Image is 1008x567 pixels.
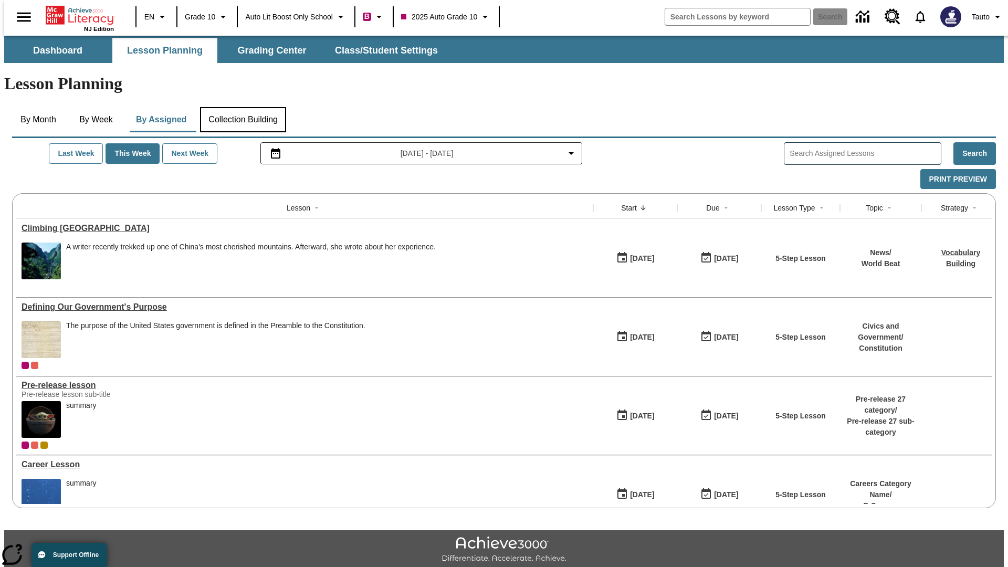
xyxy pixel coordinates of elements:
div: Career Lesson [22,460,588,469]
button: 01/25/26: Last day the lesson can be accessed [697,406,742,426]
div: [DATE] [630,488,654,501]
a: Pre-release lesson, Lessons [22,381,588,390]
div: Strategy [941,203,968,213]
button: Dashboard [5,38,110,63]
div: Lesson Type [773,203,815,213]
div: Start [621,203,637,213]
p: 5-Step Lesson [775,253,826,264]
img: hero alt text [22,401,61,438]
div: Pre-release lesson sub-title [22,390,179,398]
button: 01/17/26: Last day the lesson can be accessed [697,485,742,505]
button: By Week [70,107,122,132]
button: Grading Center [219,38,324,63]
div: New 2025 class [40,442,48,449]
a: Vocabulary Building [941,248,980,268]
div: The purpose of the United States government is defined in the Preamble to the Constitution. [66,321,365,330]
a: Data Center [849,3,878,31]
button: This Week [106,143,160,164]
input: search field [665,8,810,25]
button: Select a new avatar [934,3,968,30]
div: Current Class [22,442,29,449]
img: This historic document written in calligraphic script on aged parchment, is the Preamble of the C... [22,321,61,358]
div: A writer recently trekked up one of China's most cherished mountains. Afterward, she wrote about ... [66,243,436,279]
button: Sort [815,202,828,214]
button: Language: EN, Select a language [140,7,173,26]
div: A writer recently trekked up one of China's most cherished mountains. Afterward, she wrote about ... [66,243,436,251]
div: [DATE] [630,252,654,265]
img: Achieve3000 Differentiate Accelerate Achieve [442,537,566,563]
button: 07/22/25: First time the lesson was available [613,248,658,268]
button: Profile/Settings [968,7,1008,26]
span: NJ Edition [84,26,114,32]
div: SubNavbar [4,36,1004,63]
button: Collection Building [200,107,286,132]
div: Climbing Mount Tai [22,224,588,233]
button: Open side menu [8,2,39,33]
a: Home [46,5,114,26]
a: Career Lesson, Lessons [22,460,588,469]
a: Resource Center, Will open in new tab [878,3,907,31]
button: Select the date range menu item [265,147,578,160]
button: Sort [968,202,981,214]
button: Sort [883,202,896,214]
h1: Lesson Planning [4,74,1004,93]
span: Auto Lit Boost only School [245,12,333,23]
div: summary [66,401,97,438]
button: Boost Class color is violet red. Change class color [359,7,390,26]
span: 2025 Auto Grade 10 [401,12,477,23]
a: Climbing Mount Tai, Lessons [22,224,588,233]
div: summary [66,479,97,516]
button: By Month [12,107,65,132]
div: [DATE] [714,488,738,501]
div: Pre-release lesson [22,381,588,390]
a: Notifications [907,3,934,30]
img: Avatar [940,6,961,27]
button: 01/13/25: First time the lesson was available [613,485,658,505]
div: Due [706,203,720,213]
button: Next Week [162,143,217,164]
div: summary [66,479,97,488]
div: Home [46,4,114,32]
div: [DATE] [714,409,738,423]
input: Search Assigned Lessons [790,146,941,161]
p: Careers Category Name / [845,478,916,500]
div: Current Class [22,362,29,369]
p: 5-Step Lesson [775,332,826,343]
button: Sort [720,202,732,214]
p: Pre-release 27 category / [845,394,916,416]
div: [DATE] [630,409,654,423]
div: OL 2025 Auto Grade 11 [31,362,38,369]
img: fish [22,479,61,516]
span: Tauto [972,12,990,23]
button: Class: 2025 Auto Grade 10, Select your class [397,7,496,26]
div: [DATE] [714,331,738,344]
span: Grade 10 [185,12,215,23]
button: 03/31/26: Last day the lesson can be accessed [697,327,742,347]
button: By Assigned [128,107,195,132]
img: 6000 stone steps to climb Mount Tai in Chinese countryside [22,243,61,279]
button: Print Preview [920,169,996,190]
button: Last Week [49,143,103,164]
p: B Careers [845,500,916,511]
div: The purpose of the United States government is defined in the Preamble to the Constitution. [66,321,365,358]
button: 06/30/26: Last day the lesson can be accessed [697,248,742,268]
button: Lesson Planning [112,38,217,63]
p: Pre-release 27 sub-category [845,416,916,438]
div: [DATE] [630,331,654,344]
div: OL 2025 Auto Grade 11 [31,442,38,449]
button: Sort [310,202,323,214]
span: B [364,10,370,23]
p: 5-Step Lesson [775,489,826,500]
button: Support Offline [31,543,107,567]
div: [DATE] [714,252,738,265]
div: Topic [866,203,883,213]
div: Lesson [287,203,310,213]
